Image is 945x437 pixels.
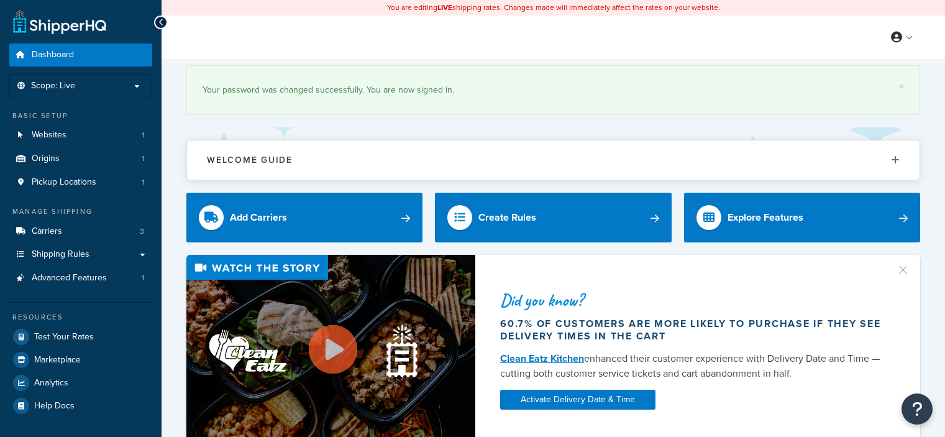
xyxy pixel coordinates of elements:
[435,193,671,242] a: Create Rules
[203,81,904,99] div: Your password was changed successfully. You are now signed in.
[728,209,803,226] div: Explore Features
[500,292,886,309] div: Did you know?
[32,226,62,237] span: Carriers
[34,332,94,343] span: Test Your Rates
[9,171,152,194] a: Pickup Locations1
[32,154,60,164] span: Origins
[9,220,152,243] li: Carriers
[9,124,152,147] a: Websites1
[186,193,422,242] a: Add Carriers
[9,395,152,417] a: Help Docs
[684,193,920,242] a: Explore Features
[140,226,144,237] span: 3
[9,171,152,194] li: Pickup Locations
[9,147,152,170] a: Origins1
[9,206,152,217] div: Manage Shipping
[899,81,904,91] a: ×
[437,2,452,13] b: LIVE
[207,155,293,165] h2: Welcome Guide
[500,318,886,343] div: 60.7% of customers are more likely to purchase if they see delivery times in the cart
[142,154,144,164] span: 1
[142,130,144,140] span: 1
[142,177,144,188] span: 1
[500,351,886,381] div: enhanced their customer experience with Delivery Date and Time — cutting both customer service ti...
[9,312,152,323] div: Resources
[902,393,933,425] button: Open Resource Center
[32,130,66,140] span: Websites
[9,326,152,348] a: Test Your Rates
[34,355,81,366] span: Marketplace
[478,209,536,226] div: Create Rules
[34,401,75,412] span: Help Docs
[230,209,287,226] div: Add Carriers
[34,378,68,389] span: Analytics
[9,124,152,147] li: Websites
[9,267,152,290] li: Advanced Features
[31,81,75,91] span: Scope: Live
[32,273,107,283] span: Advanced Features
[187,140,920,180] button: Welcome Guide
[32,249,89,260] span: Shipping Rules
[9,147,152,170] li: Origins
[500,351,584,366] a: Clean Eatz Kitchen
[32,177,96,188] span: Pickup Locations
[142,273,144,283] span: 1
[9,111,152,121] div: Basic Setup
[9,267,152,290] a: Advanced Features1
[9,372,152,394] a: Analytics
[9,243,152,266] a: Shipping Rules
[9,349,152,371] a: Marketplace
[32,50,74,60] span: Dashboard
[9,220,152,243] a: Carriers3
[500,390,655,410] a: Activate Delivery Date & Time
[9,44,152,67] a: Dashboard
